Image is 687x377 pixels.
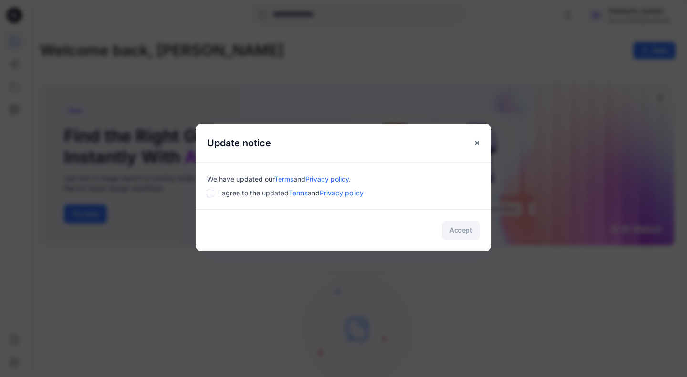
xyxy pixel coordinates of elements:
[308,189,320,197] span: and
[289,189,308,197] a: Terms
[196,124,282,162] h5: Update notice
[293,175,305,183] span: and
[320,189,364,197] a: Privacy policy
[305,175,349,183] a: Privacy policy
[274,175,293,183] a: Terms
[218,188,364,198] span: I agree to the updated
[207,174,480,184] div: We have updated our .
[468,134,486,152] button: Close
